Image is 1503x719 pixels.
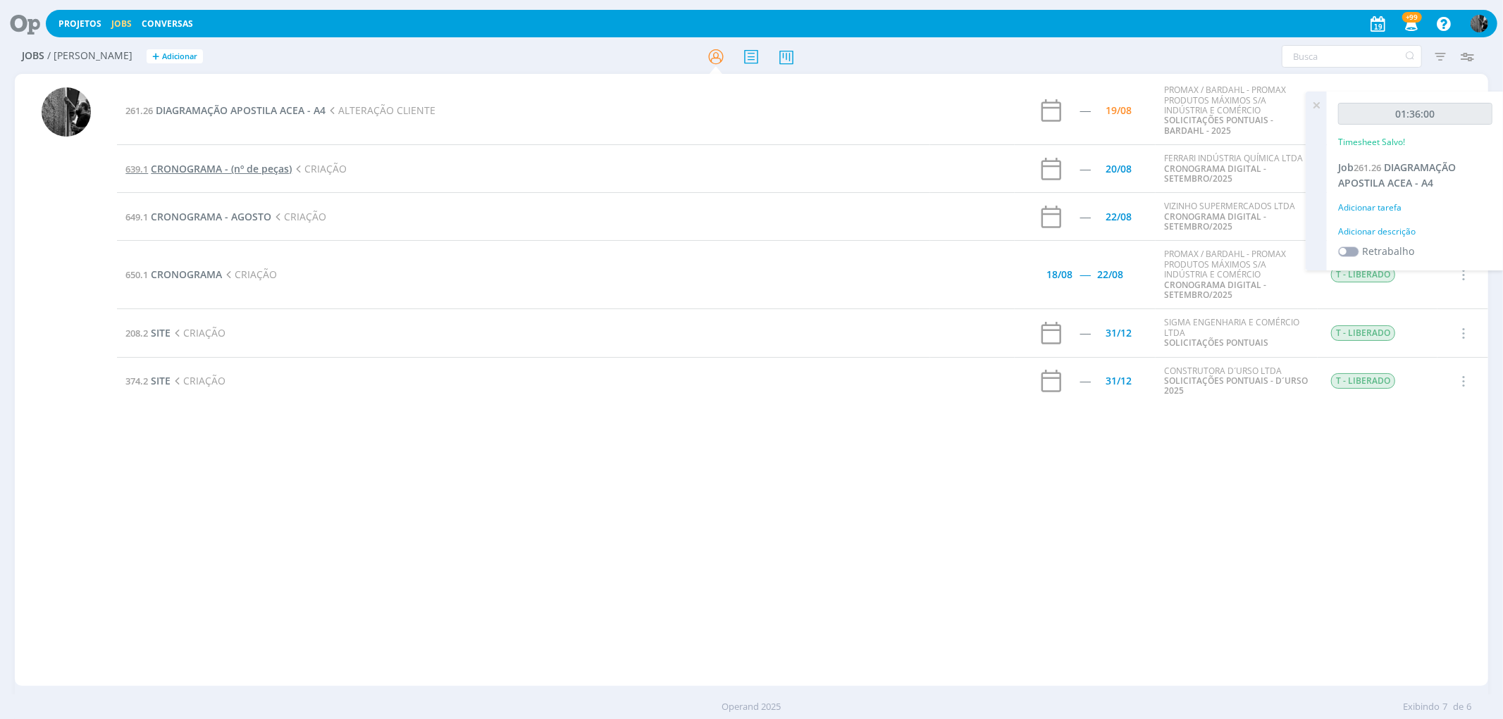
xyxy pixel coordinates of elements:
div: ----- [1080,212,1091,222]
a: Jobs [111,18,132,30]
span: de [1453,700,1464,714]
button: Projetos [54,18,106,30]
div: VIZINHO SUPERMERCADOS LTDA [1164,201,1309,232]
span: T - LIBERADO [1331,373,1395,389]
div: 18/08 [1047,270,1073,280]
a: 208.2SITE [125,326,171,339]
a: 261.26DIAGRAMAÇÃO APOSTILA ACEA - A4 [125,104,326,117]
span: T - LIBERADO [1331,267,1395,282]
div: ----- [1080,328,1091,338]
a: Job261.26DIAGRAMAÇÃO APOSTILA ACEA - A4 [1338,161,1456,189]
span: SITE [151,374,171,387]
div: CONSTRUTORA D´URSO LTDA [1164,366,1309,396]
a: Conversas [142,18,193,30]
a: Projetos [58,18,101,30]
span: 7 [1442,700,1447,714]
span: CRIAÇÃO [271,210,326,223]
span: CRIAÇÃO [292,162,347,175]
span: 374.2 [125,375,148,387]
a: 639.1CRONOGRAMA - (nº de peças) [125,162,292,175]
button: Conversas [137,18,197,30]
span: 208.2 [125,327,148,339]
img: P [1471,15,1488,32]
span: CRONOGRAMA - AGOSTO [151,210,271,223]
span: CRIAÇÃO [171,326,225,339]
div: SIGMA ENGENHARIA E COMÉRCIO LTDA [1164,318,1309,348]
div: ----- [1080,106,1091,115]
a: 374.2SITE [125,374,171,387]
span: CRIAÇÃO [171,374,225,387]
span: 650.1 [125,268,148,281]
button: +99 [1396,11,1425,37]
a: 650.1CRONOGRAMA [125,268,222,281]
span: Exibindo [1403,700,1440,714]
span: 261.26 [1354,161,1381,174]
span: DIAGRAMAÇÃO APOSTILA ACEA - A4 [156,104,326,117]
div: PROMAX / BARDAHL - PROMAX PRODUTOS MÁXIMOS S/A INDÚSTRIA E COMÉRCIO [1164,85,1309,136]
a: CRONOGRAMA DIGITAL - SETEMBRO/2025 [1164,279,1266,301]
p: Timesheet Salvo! [1338,136,1405,149]
span: CRONOGRAMA [151,268,222,281]
button: P [1470,11,1489,36]
span: 649.1 [125,211,148,223]
div: Adicionar descrição [1338,225,1492,238]
span: ----- [1080,268,1091,281]
span: Adicionar [162,52,197,61]
a: CRONOGRAMA DIGITAL - SETEMBRO/2025 [1164,211,1266,232]
span: CRIAÇÃO [222,268,277,281]
span: +99 [1402,12,1422,23]
span: + [152,49,159,64]
span: CRONOGRAMA - (nº de peças) [151,162,292,175]
div: FERRARI INDÚSTRIA QUÍMICA LTDA [1164,154,1309,184]
input: Busca [1282,45,1422,68]
div: 22/08 [1106,212,1132,222]
a: SOLICITAÇÕES PONTUAIS - BARDAHL - 2025 [1164,114,1273,136]
span: SITE [151,326,171,339]
div: 22/08 [1098,270,1124,280]
label: Retrabalho [1362,244,1414,258]
a: SOLICITAÇÕES PONTUAIS [1164,337,1268,349]
span: 261.26 [125,104,153,117]
a: 649.1CRONOGRAMA - AGOSTO [125,210,271,223]
span: 639.1 [125,163,148,175]
div: 31/12 [1106,328,1132,338]
span: T - LIBERADO [1331,325,1395,341]
div: PROMAX / BARDAHL - PROMAX PRODUTOS MÁXIMOS S/A INDÚSTRIA E COMÉRCIO [1164,249,1309,300]
div: 20/08 [1106,164,1132,174]
div: 19/08 [1106,106,1132,115]
div: ----- [1080,164,1091,174]
div: Adicionar tarefa [1338,201,1492,214]
span: 6 [1466,700,1471,714]
a: SOLICITAÇÕES PONTUAIS - D´URSO 2025 [1164,375,1308,396]
img: P [42,87,91,137]
span: / [PERSON_NAME] [47,50,132,62]
a: CRONOGRAMA DIGITAL - SETEMBRO/2025 [1164,163,1266,185]
div: ----- [1080,376,1091,386]
span: DIAGRAMAÇÃO APOSTILA ACEA - A4 [1338,161,1456,189]
button: Jobs [107,18,136,30]
div: 31/12 [1106,376,1132,386]
button: +Adicionar [147,49,203,64]
span: Jobs [22,50,44,62]
span: ALTERAÇÃO CLIENTE [326,104,435,117]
